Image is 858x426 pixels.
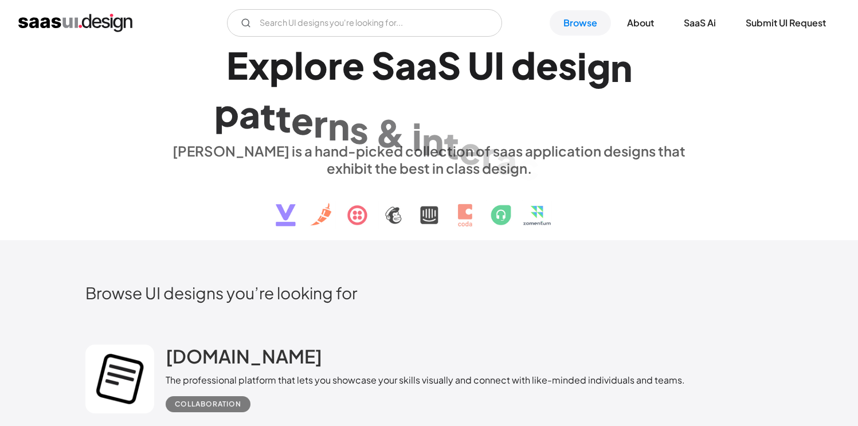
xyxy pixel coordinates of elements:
[294,43,304,87] div: l
[227,9,502,37] form: Email Form
[166,345,322,368] h2: [DOMAIN_NAME]
[536,43,558,87] div: e
[577,43,587,87] div: i
[304,43,328,87] div: o
[227,9,502,37] input: Search UI designs you're looking for...
[256,177,603,236] img: text, icon, saas logo
[468,43,494,87] div: U
[422,119,444,163] div: n
[481,133,496,177] div: r
[437,43,461,87] div: S
[375,111,405,155] div: &
[444,123,459,167] div: t
[18,14,132,32] a: home
[371,43,395,87] div: S
[314,101,328,145] div: r
[342,43,365,87] div: e
[610,45,632,89] div: n
[416,43,437,87] div: a
[412,115,422,159] div: i
[511,43,536,87] div: d
[496,138,517,182] div: a
[260,93,276,138] div: t
[613,10,668,36] a: About
[248,43,269,87] div: x
[269,43,294,87] div: p
[239,92,260,136] div: a
[328,43,342,87] div: r
[166,43,693,131] h1: Explore SaaS UI design patterns & interactions.
[276,96,291,140] div: t
[395,43,416,87] div: a
[85,283,773,303] h2: Browse UI designs you’re looking for
[558,43,577,87] div: s
[214,90,239,134] div: p
[459,128,481,172] div: e
[550,10,611,36] a: Browse
[291,98,314,142] div: e
[175,397,241,411] div: Collaboration
[517,143,539,187] div: c
[494,43,504,87] div: I
[350,107,369,151] div: s
[732,10,840,36] a: Submit UI Request
[328,104,350,148] div: n
[166,373,685,387] div: The professional platform that lets you showcase your skills visually and connect with like-minde...
[670,10,730,36] a: SaaS Ai
[166,345,322,373] a: [DOMAIN_NAME]
[587,44,610,88] div: g
[166,142,693,177] div: [PERSON_NAME] is a hand-picked collection of saas application designs that exhibit the best in cl...
[226,43,248,87] div: E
